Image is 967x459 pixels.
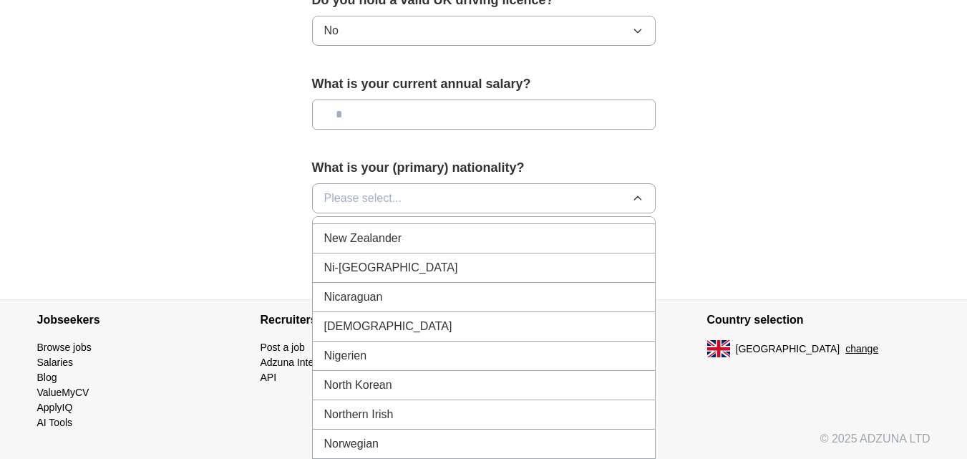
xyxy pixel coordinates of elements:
[707,340,730,357] img: UK flag
[26,430,942,459] div: © 2025 ADZUNA LTD
[312,183,656,213] button: Please select...
[261,342,305,353] a: Post a job
[261,357,348,368] a: Adzuna Intelligence
[37,342,92,353] a: Browse jobs
[707,300,930,340] h4: Country selection
[324,190,402,207] span: Please select...
[312,158,656,178] label: What is your (primary) nationality?
[324,230,402,247] span: New Zealander
[37,402,73,413] a: ApplyIQ
[261,372,277,383] a: API
[37,417,73,428] a: AI Tools
[324,435,379,453] span: Norwegian
[324,406,394,423] span: Northern Irish
[37,372,57,383] a: Blog
[324,347,367,364] span: Nigerien
[37,387,89,398] a: ValueMyCV
[324,259,458,276] span: Ni-[GEOGRAPHIC_DATA]
[37,357,74,368] a: Salaries
[324,377,392,394] span: North Korean
[312,16,656,46] button: No
[312,74,656,94] label: What is your current annual salary?
[324,22,339,39] span: No
[845,342,878,357] button: change
[324,289,383,306] span: Nicaraguan
[736,342,840,357] span: [GEOGRAPHIC_DATA]
[324,318,452,335] span: [DEMOGRAPHIC_DATA]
